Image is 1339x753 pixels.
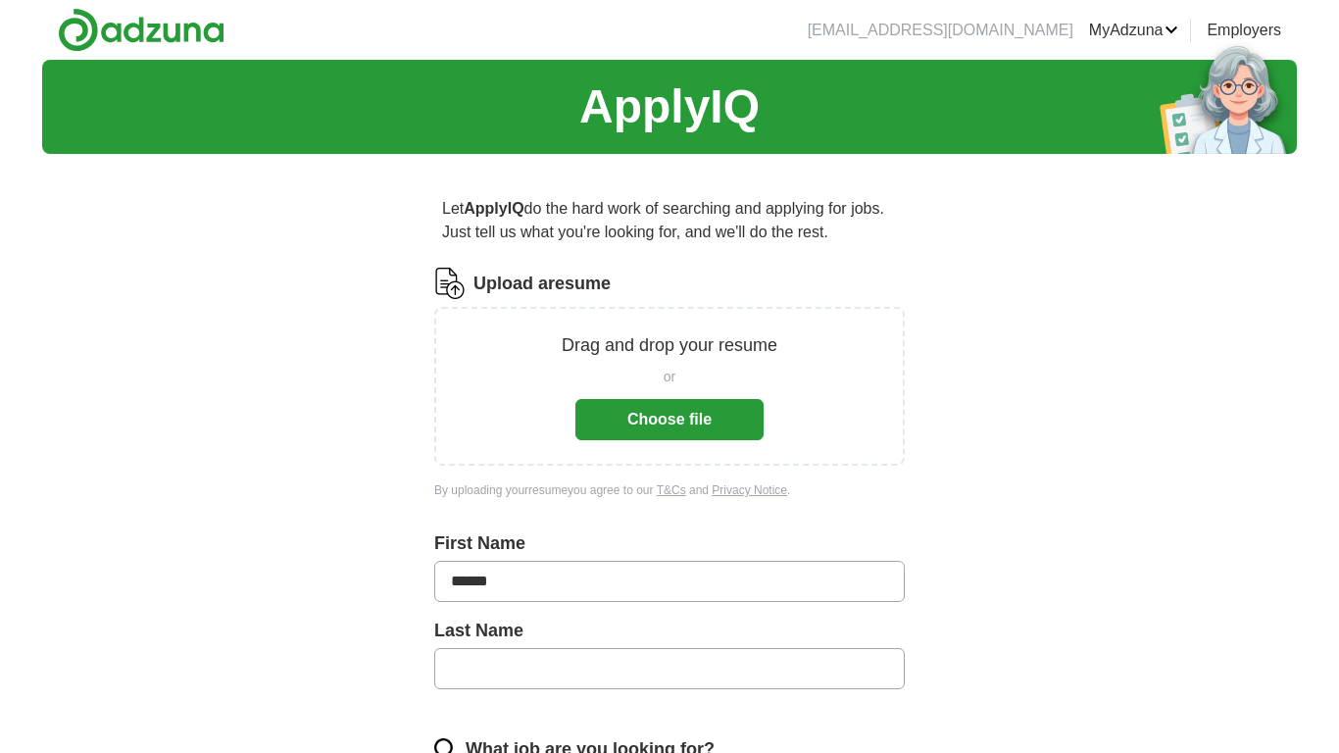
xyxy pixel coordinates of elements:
[579,72,760,142] h1: ApplyIQ
[808,19,1073,42] li: [EMAIL_ADDRESS][DOMAIN_NAME]
[464,200,523,217] strong: ApplyIQ
[712,483,787,497] a: Privacy Notice
[473,271,611,297] label: Upload a resume
[434,481,905,499] div: By uploading your resume you agree to our and .
[434,530,905,557] label: First Name
[1207,19,1281,42] a: Employers
[1089,19,1179,42] a: MyAdzuna
[562,332,777,359] p: Drag and drop your resume
[664,367,675,387] span: or
[575,399,764,440] button: Choose file
[434,618,905,644] label: Last Name
[434,268,466,299] img: CV Icon
[434,189,905,252] p: Let do the hard work of searching and applying for jobs. Just tell us what you're looking for, an...
[657,483,686,497] a: T&Cs
[58,8,224,52] img: Adzuna logo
